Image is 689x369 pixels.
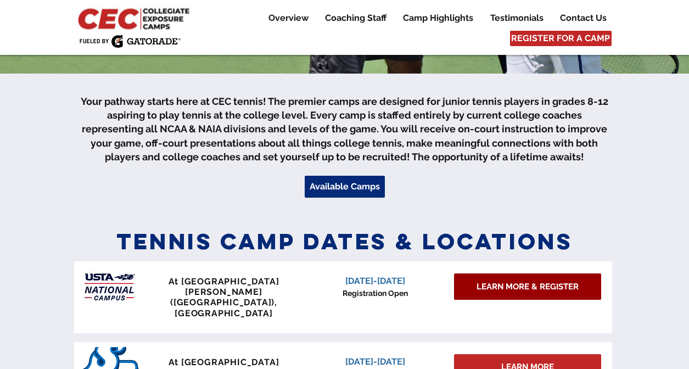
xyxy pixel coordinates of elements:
p: Contact Us [554,12,612,25]
a: Available Camps [305,176,385,198]
img: Fueled by Gatorade.png [79,35,181,48]
nav: Site [251,12,614,25]
p: Overview [263,12,314,25]
span: Registration Open [343,289,408,298]
span: At [GEOGRAPHIC_DATA] [169,357,279,367]
span: LEARN MORE & REGISTER [477,281,579,293]
span: Available Camps [310,181,380,193]
a: Overview [260,12,316,25]
span: [DATE]-[DATE] [345,276,405,286]
p: Camp Highlights [397,12,479,25]
img: CEC Logo Primary_edited.jpg [76,5,194,31]
span: [DATE]-[DATE] [345,356,405,367]
span: At [GEOGRAPHIC_DATA] [169,276,279,287]
img: USTA Campus image_edited.jpg [79,266,139,307]
a: Contact Us [552,12,614,25]
span: Tennis Camp Dates & Locations [116,227,573,255]
a: Camp Highlights [395,12,481,25]
p: Testimonials [485,12,549,25]
a: REGISTER FOR A CAMP [510,31,612,46]
span: Your pathway starts here at CEC tennis! The premier camps are designed for junior tennis players ... [81,96,608,163]
span: REGISTER FOR A CAMP [511,32,610,44]
a: LEARN MORE & REGISTER [454,273,601,300]
a: Testimonials [482,12,551,25]
span: [PERSON_NAME] ([GEOGRAPHIC_DATA]), [GEOGRAPHIC_DATA] [170,287,277,318]
p: Coaching Staff [320,12,392,25]
a: Coaching Staff [317,12,394,25]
